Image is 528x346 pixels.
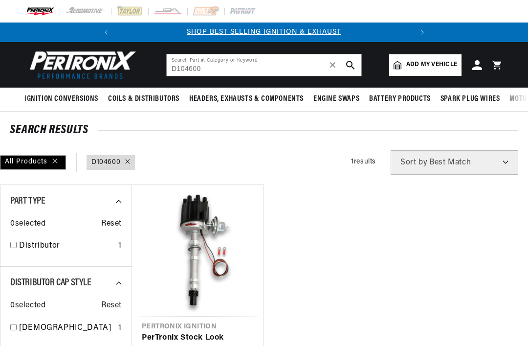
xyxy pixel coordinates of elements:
a: D104600 [91,157,120,168]
summary: Engine Swaps [308,88,364,111]
span: Reset [101,218,122,231]
select: Sort by [391,150,518,175]
span: Reset [101,300,122,312]
div: 1 of 2 [116,27,413,38]
span: Engine Swaps [313,94,359,104]
span: Add my vehicle [406,60,457,69]
summary: Coils & Distributors [103,88,184,111]
div: 1 [118,322,122,335]
span: 0 selected [10,218,45,231]
a: Distributor [19,240,114,253]
span: 0 selected [10,300,45,312]
a: Add my vehicle [389,54,462,76]
summary: Spark Plug Wires [436,88,505,111]
a: SHOP BEST SELLING IGNITION & EXHAUST [187,28,341,36]
span: Coils & Distributors [108,94,179,104]
button: search button [340,54,361,76]
span: Distributor Cap Style [10,278,91,288]
summary: Battery Products [364,88,436,111]
div: Announcement [116,27,413,38]
span: Battery Products [369,94,431,104]
span: Spark Plug Wires [440,94,500,104]
summary: Ignition Conversions [24,88,103,111]
span: Part Type [10,196,45,206]
input: Search Part #, Category or Keyword [167,54,361,76]
summary: Headers, Exhausts & Components [184,88,308,111]
span: Ignition Conversions [24,94,98,104]
div: SEARCH RESULTS [10,125,518,135]
button: Translation missing: en.sections.announcements.next_announcement [413,23,432,42]
div: 1 [118,240,122,253]
span: Headers, Exhausts & Components [189,94,304,104]
img: Pertronix [24,48,137,82]
span: 1 results [351,158,376,165]
a: [DEMOGRAPHIC_DATA] [19,322,114,335]
button: Translation missing: en.sections.announcements.previous_announcement [96,23,116,42]
span: Sort by [400,159,427,166]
